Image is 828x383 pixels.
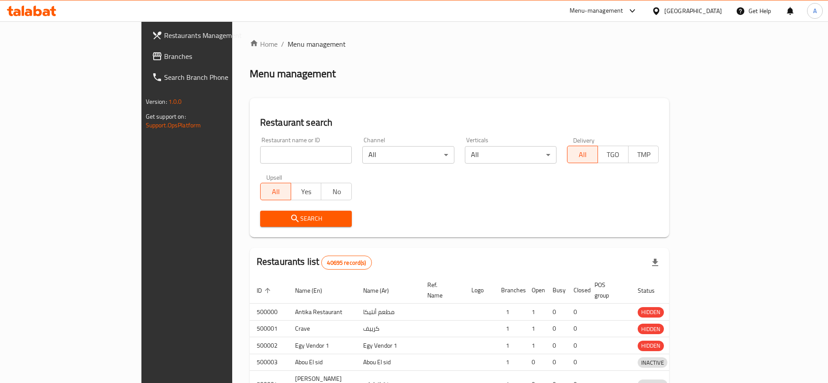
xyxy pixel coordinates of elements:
[362,146,454,164] div: All
[546,354,567,371] td: 0
[546,337,567,354] td: 0
[525,320,546,337] td: 1
[567,146,598,163] button: All
[295,185,318,198] span: Yes
[567,337,588,354] td: 0
[664,6,722,16] div: [GEOGRAPHIC_DATA]
[638,358,667,368] span: INACTIVE
[813,6,817,16] span: A
[494,320,525,337] td: 1
[628,146,659,163] button: TMP
[288,304,356,321] td: Antika Restaurant
[295,285,333,296] span: Name (En)
[494,337,525,354] td: 1
[594,280,620,301] span: POS group
[250,39,670,49] nav: breadcrumb
[257,285,273,296] span: ID
[267,213,345,224] span: Search
[567,304,588,321] td: 0
[266,174,282,180] label: Upsell
[645,252,666,273] div: Export file
[546,320,567,337] td: 0
[264,185,288,198] span: All
[546,304,567,321] td: 0
[356,354,420,371] td: Abou El sid
[288,354,356,371] td: Abou El sid
[145,46,280,67] a: Branches
[288,320,356,337] td: Crave
[356,304,420,321] td: مطعم أنتيكا
[146,96,167,107] span: Version:
[168,96,182,107] span: 1.0.0
[356,337,420,354] td: Egy Vendor 1
[598,146,629,163] button: TGO
[260,183,291,200] button: All
[567,277,588,304] th: Closed
[570,6,623,16] div: Menu-management
[632,148,656,161] span: TMP
[494,354,525,371] td: 1
[427,280,454,301] span: Ref. Name
[322,259,371,267] span: 40695 record(s)
[494,277,525,304] th: Branches
[146,111,186,122] span: Get support on:
[638,324,664,334] span: HIDDEN
[145,67,280,88] a: Search Branch Phone
[465,146,557,164] div: All
[250,67,336,81] h2: Menu management
[281,39,284,49] li: /
[464,277,494,304] th: Logo
[260,146,352,164] input: Search for restaurant name or ID..
[601,148,625,161] span: TGO
[257,255,372,270] h2: Restaurants list
[325,185,348,198] span: No
[525,337,546,354] td: 1
[525,354,546,371] td: 0
[567,320,588,337] td: 0
[638,285,666,296] span: Status
[638,307,664,317] span: HIDDEN
[146,120,201,131] a: Support.OpsPlatform
[573,137,595,143] label: Delivery
[288,39,346,49] span: Menu management
[567,354,588,371] td: 0
[571,148,594,161] span: All
[260,116,659,129] h2: Restaurant search
[164,51,273,62] span: Branches
[321,183,352,200] button: No
[494,304,525,321] td: 1
[546,277,567,304] th: Busy
[638,341,664,351] span: HIDDEN
[291,183,322,200] button: Yes
[638,341,664,351] div: HIDDEN
[525,277,546,304] th: Open
[260,211,352,227] button: Search
[288,337,356,354] td: Egy Vendor 1
[525,304,546,321] td: 1
[164,30,273,41] span: Restaurants Management
[321,256,371,270] div: Total records count
[356,320,420,337] td: كرييف
[638,307,664,318] div: HIDDEN
[145,25,280,46] a: Restaurants Management
[164,72,273,82] span: Search Branch Phone
[363,285,400,296] span: Name (Ar)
